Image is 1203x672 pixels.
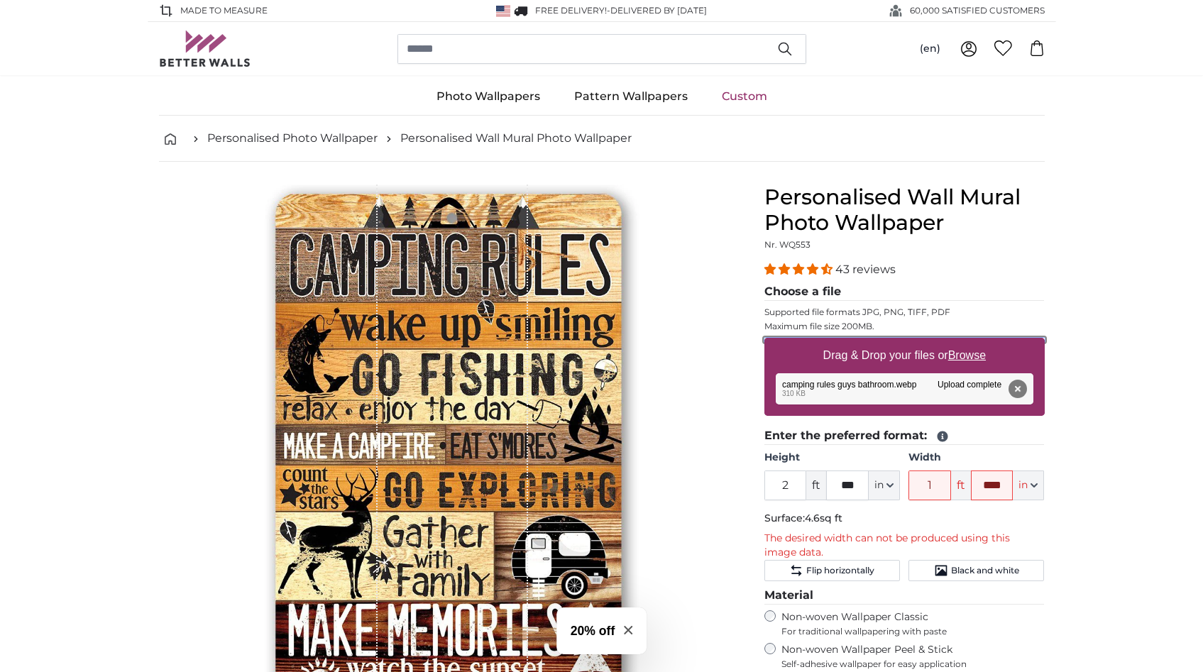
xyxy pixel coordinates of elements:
span: Self-adhesive wallpaper for easy application [781,659,1045,670]
button: (en) [908,36,952,62]
span: in [874,478,884,492]
button: in [1013,470,1044,500]
span: 60,000 SATISFIED CUSTOMERS [910,4,1045,17]
button: Black and white [908,560,1044,581]
span: Nr. WQ553 [764,239,811,250]
span: For traditional wallpapering with paste [781,626,1045,637]
legend: Material [764,587,1045,605]
p: Maximum file size 200MB. [764,321,1045,332]
label: Non-woven Wallpaper Peel & Stick [781,643,1045,670]
a: Personalised Wall Mural Photo Wallpaper [400,130,632,147]
span: FREE delivery! [535,5,607,16]
button: in [869,470,900,500]
a: Custom [705,78,784,115]
p: The desired width can not be produced using this image data. [764,531,1045,560]
label: Drag & Drop your files or [817,341,991,370]
button: Flip horizontally [764,560,900,581]
span: 43 reviews [835,263,896,276]
label: Non-woven Wallpaper Classic [781,610,1045,637]
label: Width [908,451,1044,465]
a: Personalised Photo Wallpaper [207,130,378,147]
u: Browse [948,349,986,361]
span: - [607,5,707,16]
nav: breadcrumbs [159,116,1045,162]
span: 4.6sq ft [805,512,842,524]
span: Black and white [951,565,1019,576]
legend: Enter the preferred format: [764,427,1045,445]
p: Supported file formats JPG, PNG, TIFF, PDF [764,307,1045,318]
a: Pattern Wallpapers [557,78,705,115]
span: Delivered by [DATE] [610,5,707,16]
img: United States [496,6,510,16]
img: Betterwalls [159,31,251,67]
span: ft [806,470,826,500]
span: Made to Measure [180,4,268,17]
span: 4.40 stars [764,263,835,276]
label: Height [764,451,900,465]
span: Flip horizontally [806,565,874,576]
a: Photo Wallpapers [419,78,557,115]
h1: Personalised Wall Mural Photo Wallpaper [764,184,1045,236]
legend: Choose a file [764,283,1045,301]
p: Surface: [764,512,1045,526]
span: ft [951,470,971,500]
span: in [1018,478,1028,492]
